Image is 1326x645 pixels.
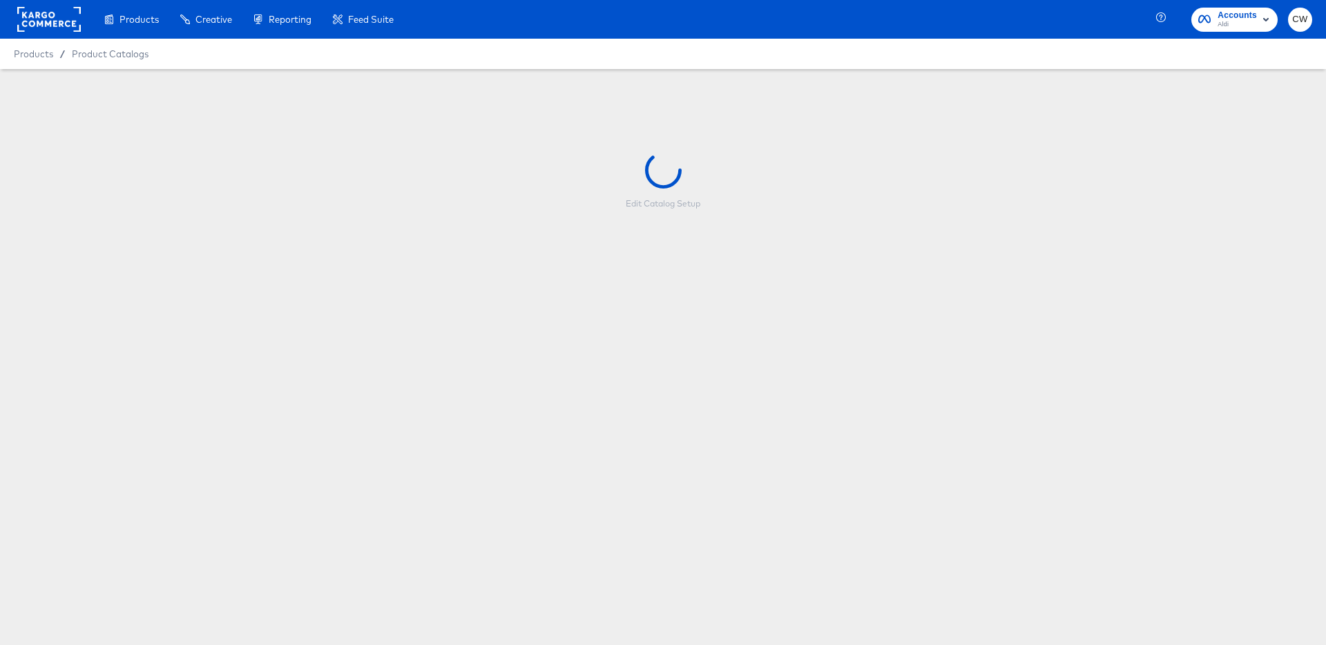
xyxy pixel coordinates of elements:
span: Accounts [1218,8,1257,23]
span: Products [119,14,159,25]
button: CW [1288,8,1312,32]
a: Product Catalogs [72,48,148,59]
button: AccountsAldi [1191,8,1278,32]
span: / [53,48,72,59]
span: Reporting [269,14,311,25]
span: Feed Suite [348,14,394,25]
span: CW [1294,12,1307,28]
span: Creative [195,14,232,25]
span: Aldi [1218,19,1257,30]
span: Products [14,48,53,59]
div: Edit Catalog Setup [626,198,700,209]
